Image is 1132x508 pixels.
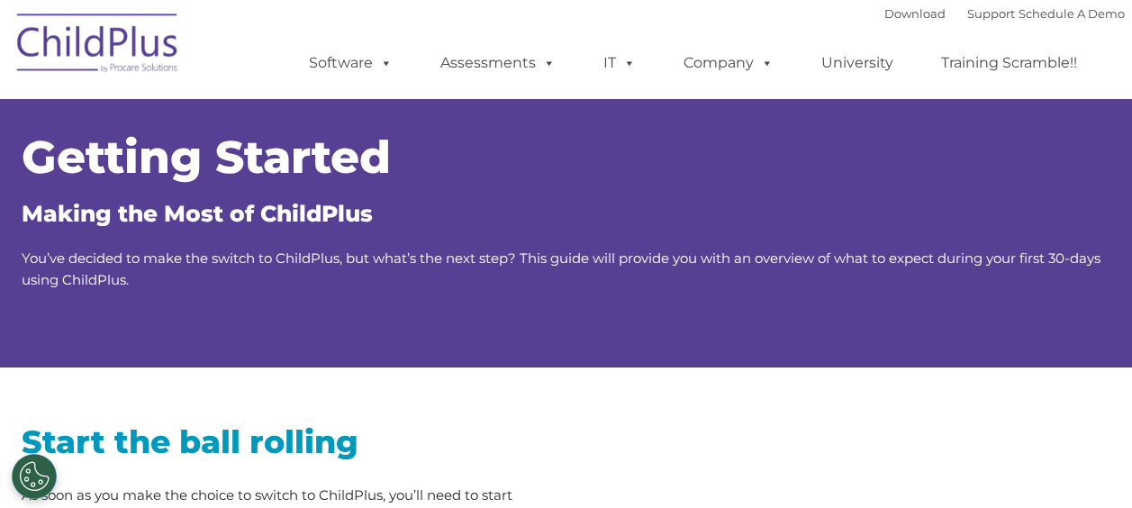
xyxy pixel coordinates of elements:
font: | [884,6,1125,21]
button: Cookies Settings [12,454,57,499]
a: Assessments [422,45,574,81]
a: Company [666,45,792,81]
span: Getting Started [22,130,391,185]
a: Software [291,45,411,81]
a: Training Scramble!! [923,45,1095,81]
a: University [803,45,911,81]
a: IT [585,45,654,81]
span: You’ve decided to make the switch to ChildPlus, but what’s the next step? This guide will provide... [22,249,1100,288]
a: Schedule A Demo [1019,6,1125,21]
a: Download [884,6,946,21]
span: Making the Most of ChildPlus [22,200,373,227]
h2: Start the ball rolling [22,422,553,462]
a: Support [967,6,1015,21]
img: ChildPlus by Procare Solutions [8,1,188,91]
